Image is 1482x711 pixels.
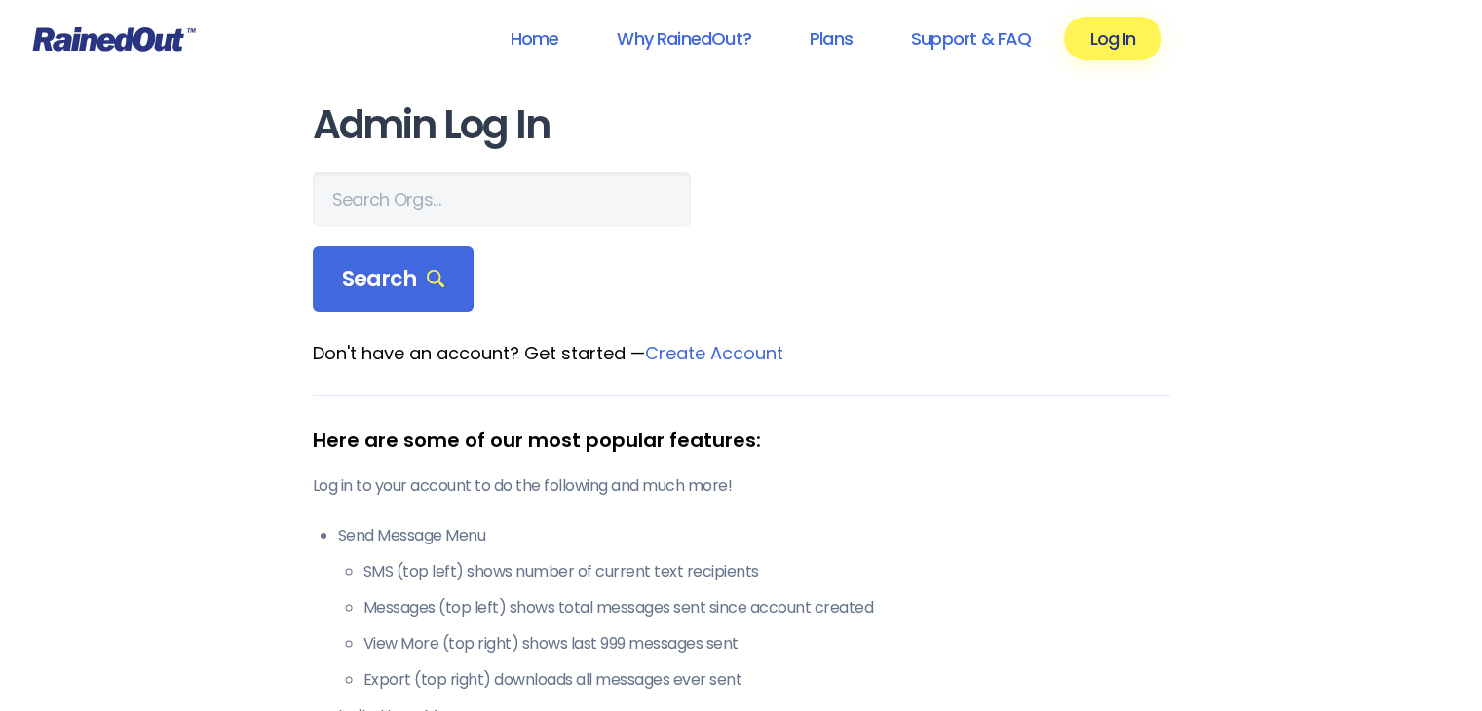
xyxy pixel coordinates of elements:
a: Why RainedOut? [591,17,777,60]
a: Plans [784,17,878,60]
p: Log in to your account to do the following and much more! [313,474,1170,498]
li: View More (top right) shows last 999 messages sent [363,632,1170,655]
span: Search [342,266,445,293]
a: Home [484,17,584,60]
a: Create Account [645,341,783,365]
input: Search Orgs… [313,172,691,227]
li: SMS (top left) shows number of current text recipients [363,560,1170,583]
li: Send Message Menu [338,524,1170,692]
div: Here are some of our most popular features: [313,426,1170,455]
h1: Admin Log In [313,103,1170,147]
li: Export (top right) downloads all messages ever sent [363,668,1170,692]
li: Messages (top left) shows total messages sent since account created [363,596,1170,619]
div: Search [313,246,475,313]
a: Log In [1064,17,1160,60]
a: Support & FAQ [886,17,1056,60]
